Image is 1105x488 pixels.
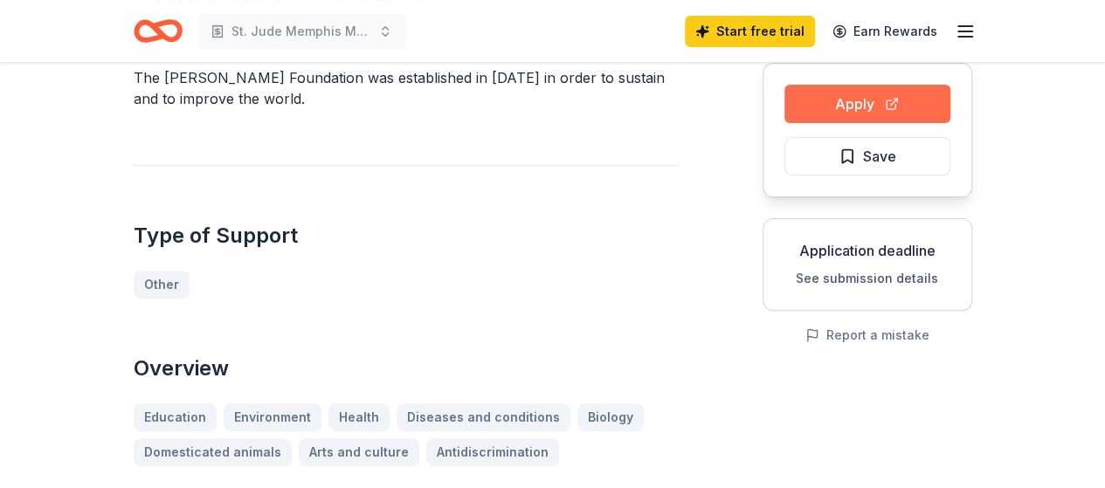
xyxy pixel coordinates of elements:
button: Report a mistake [805,325,929,346]
span: Save [863,145,896,168]
button: Save [784,137,950,175]
a: Home [134,10,183,52]
button: Apply [784,85,950,123]
button: St. Jude Memphis Marathon [197,14,406,49]
a: Other [134,271,190,299]
a: Earn Rewards [822,16,948,47]
h2: Overview [134,354,679,382]
button: See submission details [796,268,938,289]
h2: Type of Support [134,222,679,250]
p: The [PERSON_NAME] Foundation was established in [DATE] in order to sustain and to improve the world. [134,67,679,109]
span: St. Jude Memphis Marathon [231,21,371,42]
a: Start free trial [685,16,815,47]
div: Application deadline [777,240,957,261]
